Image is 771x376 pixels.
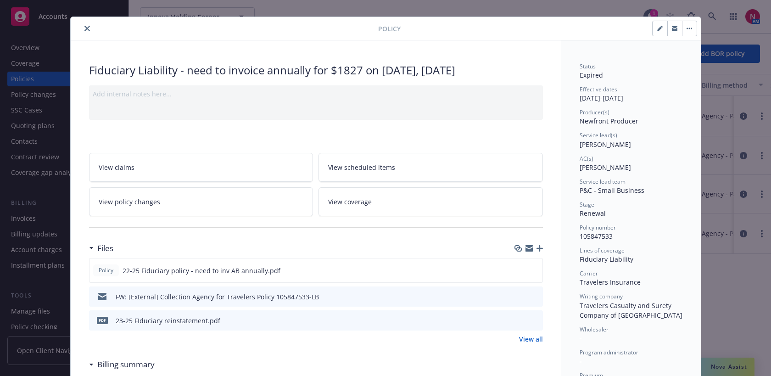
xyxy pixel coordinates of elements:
a: View all [519,334,543,344]
h3: Files [97,242,113,254]
span: - [580,357,582,365]
span: Wholesaler [580,325,609,333]
a: View claims [89,153,313,182]
button: close [82,23,93,34]
span: Expired [580,71,603,79]
span: Carrier [580,269,598,277]
span: Program administrator [580,348,638,356]
a: View policy changes [89,187,313,216]
span: Renewal [580,209,606,218]
span: Policy [378,24,401,34]
span: View scheduled items [328,163,395,172]
span: Policy [97,266,115,275]
span: 105847533 [580,232,613,241]
div: Add internal notes here... [93,89,539,99]
span: Newfront Producer [580,117,638,125]
span: Effective dates [580,85,617,93]
a: View coverage [318,187,543,216]
button: download file [516,266,523,275]
span: Policy number [580,224,616,231]
span: Service lead team [580,178,626,185]
span: [PERSON_NAME] [580,140,631,149]
span: Service lead(s) [580,131,617,139]
div: 23-25 FIduciary reinstatement.pdf [116,316,220,325]
span: P&C - Small Business [580,186,644,195]
span: [PERSON_NAME] [580,163,631,172]
span: Writing company [580,292,623,300]
span: Lines of coverage [580,247,625,254]
button: preview file [531,316,539,325]
span: pdf [97,317,108,324]
span: View claims [99,163,134,172]
div: Billing summary [89,359,155,370]
div: FW: [External] Collection Agency for Travelers Policy 105847533-LB [116,292,319,302]
button: preview file [531,292,539,302]
span: - [580,334,582,342]
span: View policy changes [99,197,160,207]
button: download file [516,316,524,325]
div: Fiduciary Liability [580,254,682,264]
span: AC(s) [580,155,593,163]
h3: Billing summary [97,359,155,370]
button: preview file [531,266,539,275]
span: Travelers Insurance [580,278,641,286]
span: 22-25 Fiduciary policy - need to inv AB annually.pdf [123,266,280,275]
span: Stage [580,201,594,208]
span: Producer(s) [580,108,609,116]
div: Fiduciary Liability - need to invoice annually for $1827 on [DATE], [DATE] [89,62,543,78]
a: View scheduled items [318,153,543,182]
div: [DATE] - [DATE] [580,85,682,103]
button: download file [516,292,524,302]
div: Files [89,242,113,254]
span: View coverage [328,197,372,207]
span: Status [580,62,596,70]
span: Travelers Casualty and Surety Company of [GEOGRAPHIC_DATA] [580,301,682,320]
